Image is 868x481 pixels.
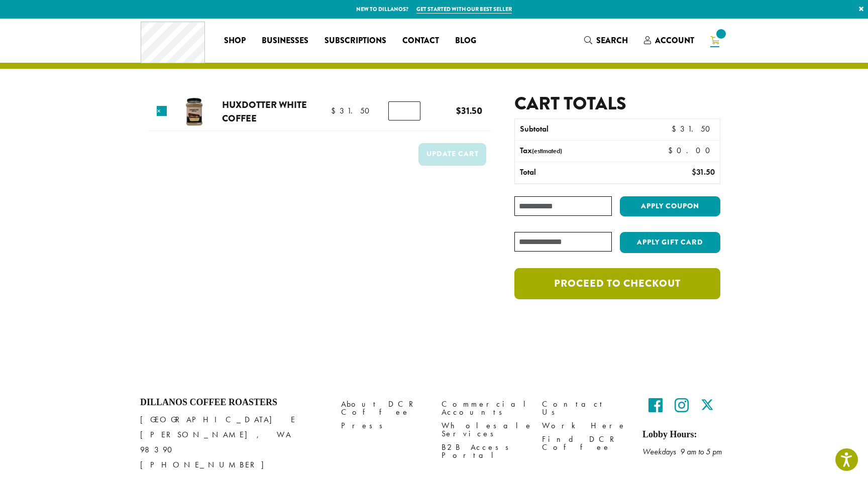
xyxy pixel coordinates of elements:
[341,419,426,432] a: Press
[456,104,461,117] span: $
[514,268,720,299] a: Proceed to checkout
[388,101,420,121] input: Product quantity
[642,446,722,457] em: Weekdays 9 am to 5 pm
[620,196,720,217] button: Apply coupon
[442,419,527,440] a: Wholesale Services
[178,95,210,128] img: Container of White Coffee
[331,105,340,116] span: $
[222,98,307,126] a: Huxdotter White Coffee
[642,429,728,440] h5: Lobby Hours:
[515,162,638,183] th: Total
[262,35,308,47] span: Businesses
[216,33,254,49] a: Shop
[532,147,562,155] small: (estimated)
[672,124,715,134] bdi: 31.50
[418,143,486,166] button: Update cart
[514,93,720,114] h2: Cart totals
[416,5,512,14] a: Get started with our best seller
[542,433,627,454] a: Find DCR Coffee
[324,35,386,47] span: Subscriptions
[542,397,627,419] a: Contact Us
[668,145,677,156] span: $
[620,232,720,253] button: Apply Gift Card
[341,397,426,419] a: About DCR Coffee
[692,167,696,177] span: $
[442,397,527,419] a: Commercial Accounts
[402,35,439,47] span: Contact
[157,106,167,116] a: Remove this item
[692,167,715,177] bdi: 31.50
[456,104,482,117] bdi: 31.50
[515,119,638,140] th: Subtotal
[224,35,246,47] span: Shop
[668,145,715,156] bdi: 0.00
[655,35,694,46] span: Account
[542,419,627,432] a: Work Here
[140,397,326,408] h4: Dillanos Coffee Roasters
[140,412,326,472] p: [GEOGRAPHIC_DATA] E [PERSON_NAME], WA 98390 [PHONE_NUMBER]
[515,141,660,162] th: Tax
[672,124,680,134] span: $
[455,35,476,47] span: Blog
[331,105,374,116] bdi: 31.50
[596,35,628,46] span: Search
[442,441,527,462] a: B2B Access Portal
[576,32,636,49] a: Search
